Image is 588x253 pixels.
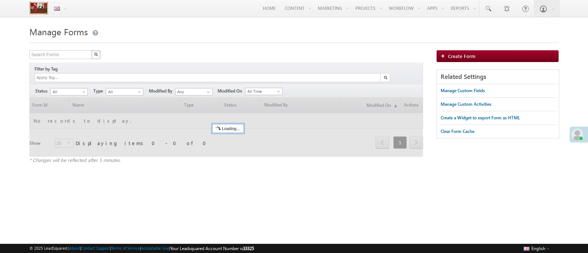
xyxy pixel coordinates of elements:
[29,2,48,15] img: Custom Logo
[29,245,254,252] span: © 2025 LeadSquared | | | | |
[212,124,244,133] div: Loading...
[29,26,88,37] span: Manage Forms
[245,88,280,95] span: All Time
[243,246,254,251] span: 33325
[522,244,551,253] button: English
[111,246,140,250] a: Terms of Service
[51,88,86,95] span: All
[175,88,213,95] input: Type to Search
[441,115,520,121] div: Create a Widget to export Form as HTML
[93,88,106,94] span: Type
[141,246,169,250] a: Acceptable Use
[50,88,88,95] a: All
[441,101,491,108] div: Manage Custom Activities
[35,65,60,73] div: Filter by Tag
[94,53,98,56] img: Search
[106,88,141,95] span: All
[81,246,110,250] a: Contact Support
[448,53,476,59] span: Create Form
[149,88,175,94] span: Modified By
[384,76,387,79] img: Search
[441,84,485,97] a: Manage Custom Fields
[170,246,254,251] span: Your Leadsquared Account Number is
[441,87,485,94] div: Manage Custom Fields
[441,98,491,111] a: Manage Custom Activities
[437,70,559,84] div: Related Settings
[441,111,520,124] a: Create a Widget to export Form as HTML
[441,54,448,58] img: add_icon.png
[106,88,143,95] a: All
[441,128,474,135] div: Clear Form Cache
[203,88,212,96] a: Show All Items
[36,75,79,81] input: Apply Tag...
[69,246,80,250] a: About
[35,88,50,94] span: Status
[29,157,423,163] div: * Changes will be reflected after 5 minutes.
[531,246,545,251] span: English
[218,88,245,94] span: Modified On
[245,88,283,95] a: All Time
